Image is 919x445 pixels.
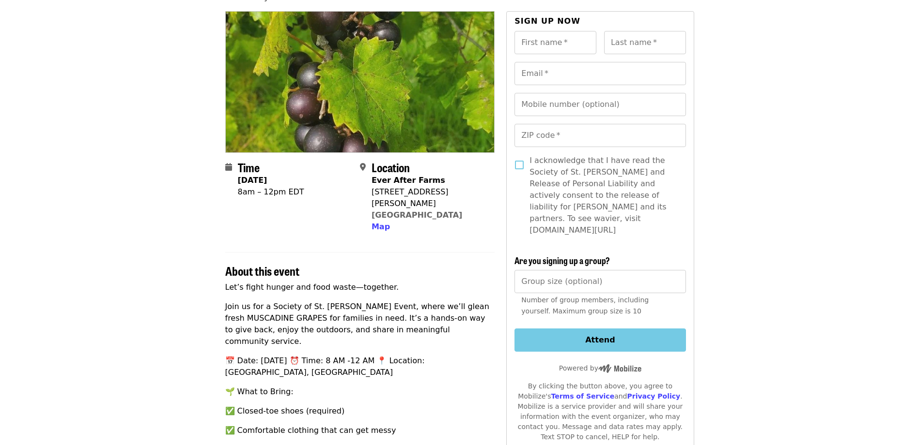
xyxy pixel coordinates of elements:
[226,12,495,152] img: 🍇 Join Society of St. Andrew for a MUSCADINE GRAPE Glean in POMONA PARK, FL ✨ organized by Societ...
[514,93,685,116] input: Mobile number (optional)
[514,254,610,267] span: Are you signing up a group?
[225,262,299,279] span: About this event
[225,163,232,172] i: calendar icon
[225,405,495,417] p: ✅ Closed-toe shoes (required)
[514,270,685,293] input: [object Object]
[514,62,685,85] input: Email
[514,124,685,147] input: ZIP code
[627,392,680,400] a: Privacy Policy
[598,364,641,373] img: Powered by Mobilize
[225,425,495,436] p: ✅ Comfortable clothing that can get messy
[514,16,580,26] span: Sign up now
[521,296,649,315] span: Number of group members, including yourself. Maximum group size is 10
[225,282,495,293] p: Let’s fight hunger and food waste—together.
[551,392,614,400] a: Terms of Service
[225,301,495,347] p: Join us for a Society of St. [PERSON_NAME] Event, where we’ll glean fresh MUSCADINE GRAPES for fa...
[360,163,366,172] i: map-marker-alt icon
[514,31,596,54] input: First name
[238,159,260,176] span: Time
[225,355,495,378] p: 📅 Date: [DATE] ⏰ Time: 8 AM -12 AM 📍 Location: [GEOGRAPHIC_DATA], [GEOGRAPHIC_DATA]
[514,328,685,352] button: Attend
[559,364,641,372] span: Powered by
[238,186,304,198] div: 8am – 12pm EDT
[372,221,390,233] button: Map
[372,222,390,231] span: Map
[238,176,267,185] strong: [DATE]
[604,31,686,54] input: Last name
[514,381,685,442] div: By clicking the button above, you agree to Mobilize's and . Mobilize is a service provider and wi...
[225,386,495,398] p: 🌱 What to Bring:
[372,159,410,176] span: Location
[372,176,445,185] strong: Ever After Farms
[372,210,462,220] a: [GEOGRAPHIC_DATA]
[530,155,678,236] span: I acknowledge that I have read the Society of St. [PERSON_NAME] and Release of Personal Liability...
[372,186,487,209] div: [STREET_ADDRESS][PERSON_NAME]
